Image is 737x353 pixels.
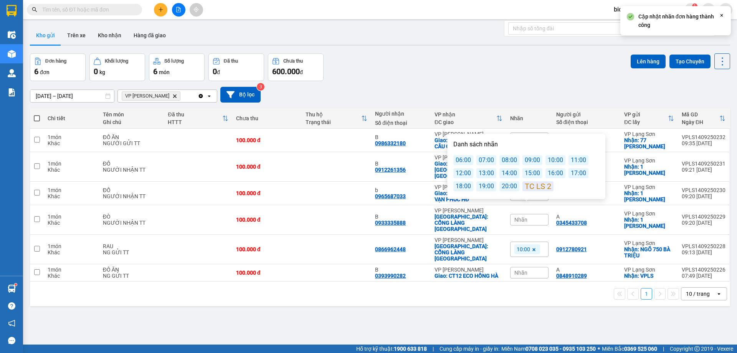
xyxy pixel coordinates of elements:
[476,168,496,178] div: 13:00
[224,58,238,64] div: Đã thu
[283,58,303,64] div: Chưa thu
[375,140,406,146] div: 0986332180
[236,115,298,121] div: Chưa thu
[682,111,719,118] div: Mã GD
[302,108,371,129] th: Toggle SortBy
[435,184,502,190] div: VP [PERSON_NAME]
[8,285,16,293] img: warehouse-icon
[103,187,160,193] div: ĐỒ
[48,167,95,173] div: Khác
[682,267,725,273] div: VPLS1409250226
[435,273,502,279] div: Giao: CT12 ECO HỒNG HÀ
[433,345,434,353] span: |
[624,137,674,149] div: Nhận: 77 LÊ HỒNG PHONG
[236,246,298,252] div: 100.000 đ
[624,190,674,202] div: Nhận: 1 NGÔ THÌ SỸ
[669,55,711,68] button: Tạo Chuyến
[30,90,114,102] input: Select a date range.
[375,273,406,279] div: 0393990282
[48,267,95,273] div: 1 món
[172,94,177,98] svg: Delete
[435,237,502,243] div: VP [PERSON_NAME]
[678,108,729,129] th: Toggle SortBy
[48,140,95,146] div: Khác
[172,3,185,17] button: file-add
[125,93,169,99] span: VP Minh Khai
[30,26,61,45] button: Kho gửi
[501,345,596,353] span: Miền Nam
[682,214,725,220] div: VPLS1409250229
[510,115,549,121] div: Nhãn
[176,7,181,12] span: file-add
[568,155,588,165] div: 11:00
[556,246,587,252] div: 0912780921
[272,67,300,76] span: 600.000
[682,220,725,226] div: 09:20 [DATE]
[164,58,184,64] div: Số lượng
[236,164,298,170] div: 100.000 đ
[435,131,502,137] div: VP [PERSON_NAME]
[638,12,719,29] div: Cập nhật nhãn đơn hàng thành công
[193,7,199,12] span: aim
[103,111,160,118] div: Tên món
[663,345,664,353] span: |
[48,273,95,279] div: Khác
[198,93,204,99] svg: Clear all
[48,214,95,220] div: 1 món
[620,108,678,129] th: Toggle SortBy
[217,69,220,75] span: đ
[15,283,17,286] sup: 1
[34,67,38,76] span: 6
[356,345,427,353] span: Hỗ trợ kỹ thuật:
[624,111,668,118] div: VP gửi
[682,134,725,140] div: VPLS1409250232
[435,207,502,214] div: VP [PERSON_NAME]
[453,140,599,149] p: Danh sách nhãn
[624,210,674,217] div: VP Lạng Sơn
[431,108,506,129] th: Toggle SortBy
[556,111,616,118] div: Người gửi
[682,273,725,279] div: 07:49 [DATE]
[300,69,303,75] span: đ
[40,69,50,75] span: đơn
[236,137,298,143] div: 100.000 đ
[694,346,700,351] span: copyright
[624,346,657,352] strong: 0369 525 060
[375,193,406,199] div: 0965687033
[624,164,674,176] div: Nhận: 1 NGÔ THÌ SỸ
[375,167,406,173] div: 0912261356
[435,154,502,161] div: VP [PERSON_NAME]
[517,246,530,253] span: 10:00
[686,290,710,298] div: 10 / trang
[103,161,160,167] div: ĐỒ
[236,190,298,196] div: 100.000 đ
[94,67,98,76] span: 0
[556,220,587,226] div: 0345433708
[103,214,160,220] div: ĐÒ
[435,137,502,149] div: Giao: NGÕ 59 QUAN HOA CẦU GIẤY
[375,120,427,126] div: Số điện thoại
[624,273,674,279] div: Nhận: VPLS
[545,168,565,178] div: 16:00
[206,93,212,99] svg: open
[32,7,37,12] span: search
[48,115,95,121] div: Chi tiết
[641,288,652,300] button: 1
[103,167,160,173] div: NGƯỜI NHẬN TT
[375,220,406,226] div: 0933335888
[154,3,167,17] button: plus
[608,5,684,14] span: bichhuong.duyquang12
[236,217,298,223] div: 100.000 đ
[719,12,725,18] svg: Close
[682,243,725,249] div: VPLS1409250228
[103,220,160,226] div: NGƯỜI NHẬN TT
[306,111,361,118] div: Thu hộ
[208,53,264,81] button: Đã thu0đ
[306,119,361,125] div: Trạng thái
[103,140,160,146] div: NGƯỜI GỬI TT
[103,119,160,125] div: Ghi chú
[159,69,170,75] span: món
[257,83,264,91] sup: 3
[8,31,16,39] img: warehouse-icon
[514,270,527,276] span: Nhãn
